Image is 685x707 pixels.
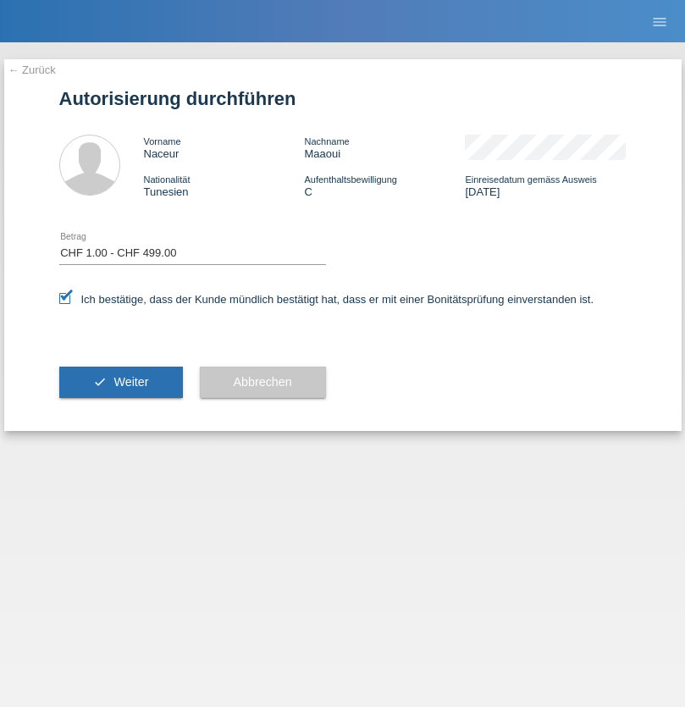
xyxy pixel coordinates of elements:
[59,367,183,399] button: check Weiter
[144,173,305,198] div: Tunesien
[465,174,596,185] span: Einreisedatum gemäss Ausweis
[200,367,326,399] button: Abbrechen
[8,64,56,76] a: ← Zurück
[144,174,191,185] span: Nationalität
[304,135,465,160] div: Maaoui
[304,174,396,185] span: Aufenthaltsbewilligung
[59,88,627,109] h1: Autorisierung durchführen
[93,375,107,389] i: check
[304,136,349,146] span: Nachname
[234,375,292,389] span: Abbrechen
[59,293,594,306] label: Ich bestätige, dass der Kunde mündlich bestätigt hat, dass er mit einer Bonitätsprüfung einversta...
[144,135,305,160] div: Naceur
[304,173,465,198] div: C
[465,173,626,198] div: [DATE]
[651,14,668,30] i: menu
[113,375,148,389] span: Weiter
[643,16,677,26] a: menu
[144,136,181,146] span: Vorname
